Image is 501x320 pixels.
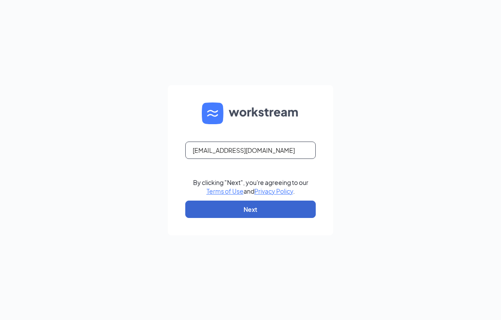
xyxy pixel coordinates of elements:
img: WS logo and Workstream text [202,102,299,124]
div: By clicking "Next", you're agreeing to our and . [193,178,308,195]
input: Email [185,142,316,159]
a: Terms of Use [207,187,244,195]
a: Privacy Policy [254,187,293,195]
button: Next [185,201,316,218]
